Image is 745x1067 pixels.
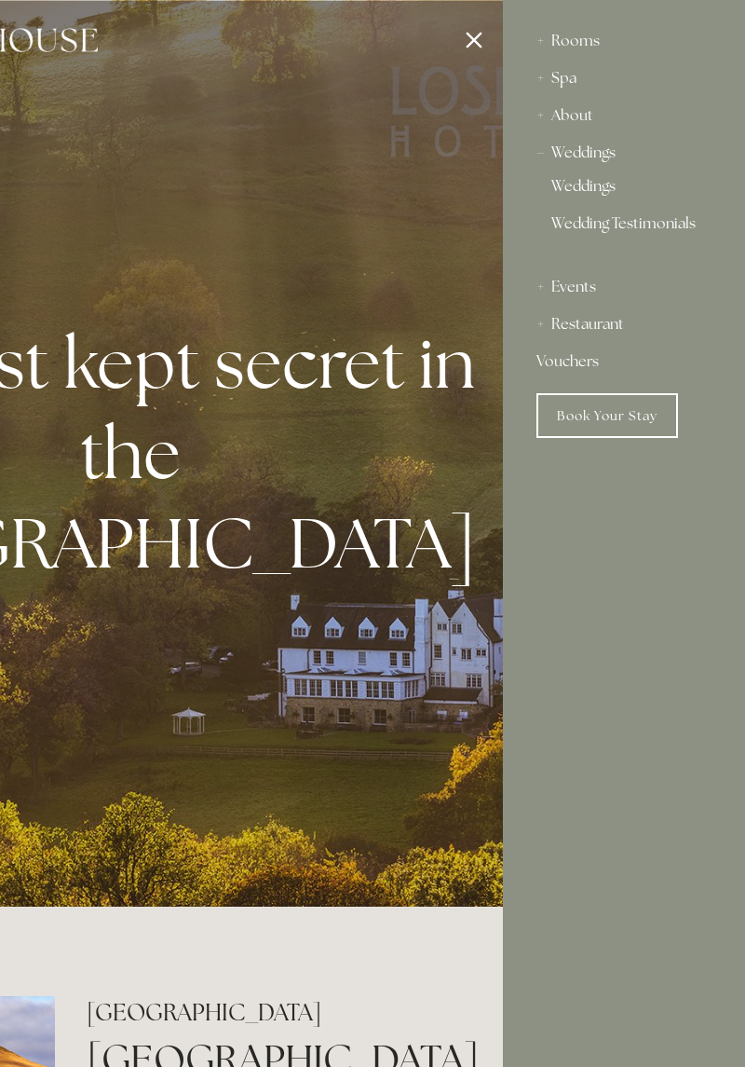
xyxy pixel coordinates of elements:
[536,134,711,171] div: Weddings
[536,393,678,438] a: Book Your Stay
[536,268,711,306] div: Events
[536,60,711,97] div: Spa
[551,179,697,201] a: Weddings
[536,343,711,380] a: Vouchers
[536,22,711,60] div: Rooms
[551,216,697,246] a: Wedding Testimonials
[536,97,711,134] div: About
[536,306,711,343] div: Restaurant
